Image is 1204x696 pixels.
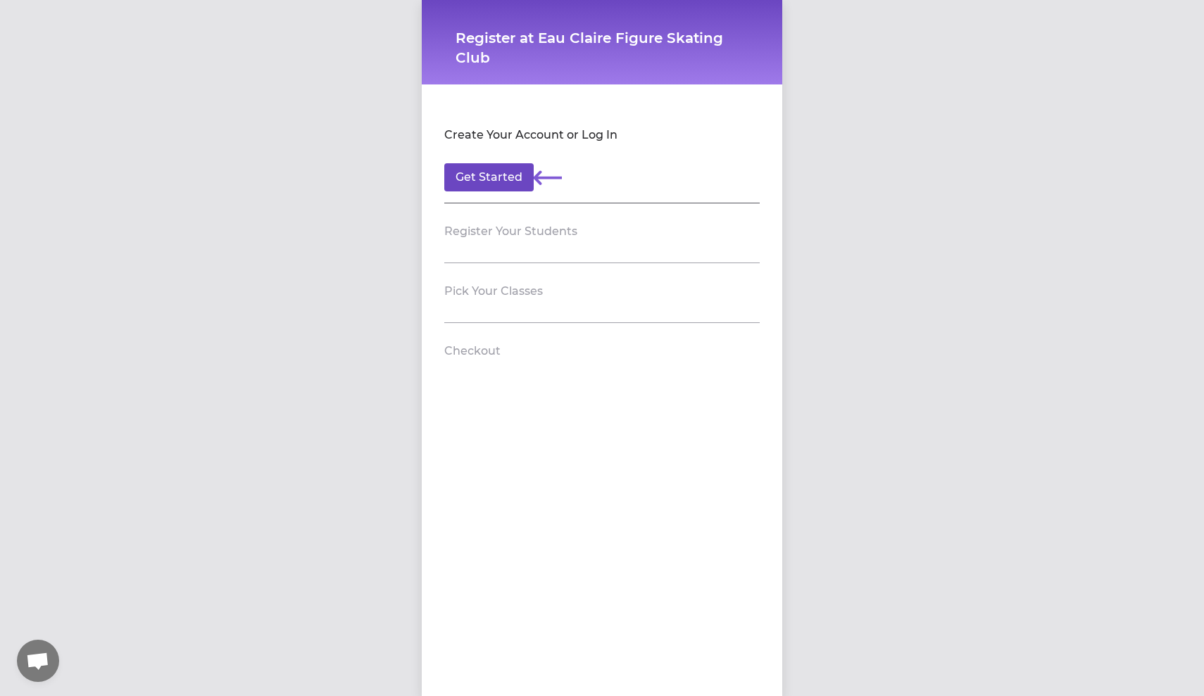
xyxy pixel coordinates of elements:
[456,28,748,68] h1: Register at Eau Claire Figure Skating Club
[444,343,501,360] h2: Checkout
[444,127,617,144] h2: Create Your Account or Log In
[444,283,543,300] h2: Pick Your Classes
[444,163,534,191] button: Get Started
[444,223,577,240] h2: Register Your Students
[17,640,59,682] div: Open chat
